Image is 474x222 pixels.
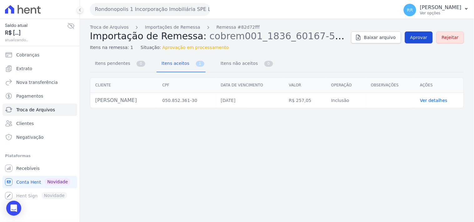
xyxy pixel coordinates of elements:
span: Itens pendentes [91,57,132,70]
a: Rejeitar [437,31,464,43]
th: Ações [415,78,464,93]
span: Extrato [16,65,32,72]
a: Baixar arquivo [351,31,401,43]
span: Aprovação em processamento [162,44,229,51]
a: Importações de Remessa [145,24,200,31]
span: Aprovar [410,34,427,41]
a: Recebíveis [2,162,77,175]
span: Cobranças [16,52,39,58]
span: R$ [...] [5,29,67,37]
th: Operação [326,78,366,93]
th: CPF [157,78,216,93]
a: Cobranças [2,49,77,61]
p: [PERSON_NAME] [420,4,462,11]
span: RR [407,8,413,12]
a: Ver detalhes [420,98,447,103]
a: Itens pendentes 0 [90,56,147,72]
span: Baixar arquivo [364,34,396,41]
span: Nova transferência [16,79,58,85]
span: Pagamentos [16,93,43,99]
nav: Sidebar [5,49,75,202]
a: Itens aceitos 1 [157,56,206,72]
span: Saldo atual [5,22,67,29]
div: Plataformas [5,152,75,160]
th: Observações [366,78,415,93]
span: Situação: [141,44,161,51]
a: Troca de Arquivos [90,24,129,31]
span: atualizando... [5,37,67,43]
span: Troca de Arquivos [16,107,55,113]
span: Importação de Remessa: [90,31,207,41]
td: R$ 257,05 [284,93,326,108]
span: Recebíveis [16,165,40,171]
td: [PERSON_NAME] [90,93,157,108]
span: 1 [196,61,205,67]
a: Clientes [2,117,77,130]
td: 050.852.361-30 [157,93,216,108]
span: Conta Hent [16,179,41,185]
button: Rondonopolis 1 Incorporação Imobiliária SPE LTDA [90,3,210,16]
td: [DATE] [216,93,284,108]
a: Pagamentos [2,90,77,102]
span: Itens na remessa: 1 [90,44,133,51]
a: Remessa #82d72fff [217,24,260,31]
a: Extrato [2,62,77,75]
span: Clientes [16,120,34,127]
a: Negativação [2,131,77,143]
span: Novidade [45,178,70,185]
span: cobrem001_1836_60167-5_200825_033.TXT [210,30,419,41]
nav: Breadcrumb [90,24,346,31]
th: Cliente [90,78,157,93]
div: Open Intercom Messenger [6,201,21,216]
span: 0 [137,61,145,67]
p: Ver opções [420,11,462,16]
span: Itens não aceitos [217,57,259,70]
a: Nova transferência [2,76,77,89]
span: Itens aceitos [158,57,191,70]
th: Data de vencimento [216,78,284,93]
a: Troca de Arquivos [2,104,77,116]
a: Aprovar [405,31,433,43]
button: RR [PERSON_NAME] Ver opções [399,1,474,19]
td: Inclusão [326,93,366,108]
th: Valor [284,78,326,93]
a: Conta Hent Novidade [2,176,77,188]
span: Negativação [16,134,44,140]
span: Rejeitar [442,34,459,41]
span: 0 [264,61,273,67]
a: Itens não aceitos 0 [216,56,274,72]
